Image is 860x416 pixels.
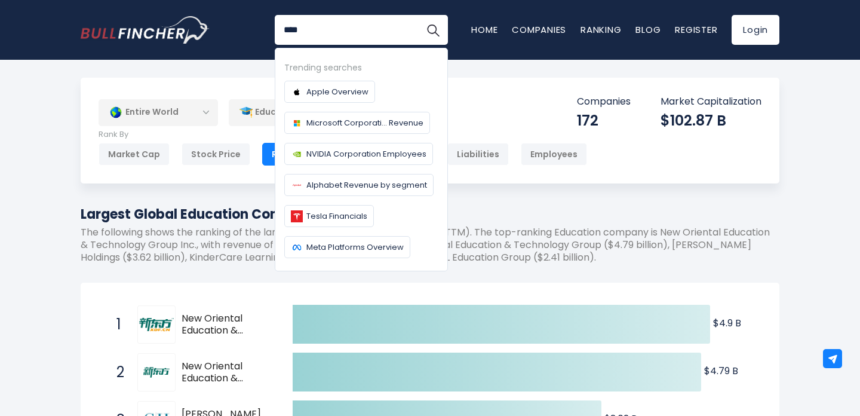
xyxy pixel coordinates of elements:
p: Companies [577,96,631,108]
a: Go to homepage [81,16,209,44]
h1: Largest Global Education Companies by Revenue [81,204,779,224]
a: Tesla Financials [284,205,374,227]
a: Microsoft Corporati... Revenue [284,112,430,134]
p: The following shows the ranking of the largest Global companies by revenue(TTM). The top-ranking ... [81,227,779,264]
img: Company logo [291,210,303,222]
div: $102.87 B [661,111,761,130]
div: Liabilities [447,143,509,166]
span: Meta Platforms Overview [306,241,404,253]
img: Bullfincher logo [81,16,210,44]
span: NVIDIA Corporation Employees [306,148,426,160]
span: Tesla Financials [306,210,367,222]
div: Revenue [262,143,318,166]
img: New Oriental Education & Technology Group [139,355,174,390]
div: Education [229,99,438,126]
div: Trending searches [284,61,438,75]
text: $4.9 B [713,316,741,330]
button: Search [418,15,448,45]
span: Microsoft Corporati... Revenue [306,117,423,129]
span: New Oriental Education & Technology Group Inc. [182,313,272,338]
text: $4.79 B [704,364,738,378]
a: Ranking [580,23,621,36]
a: Register [675,23,717,36]
img: Company logo [291,241,303,253]
a: Companies [512,23,566,36]
span: Alphabet Revenue by segment [306,179,427,191]
span: New Oriental Education & Technology Group [182,360,272,386]
img: Company logo [291,117,303,129]
div: Stock Price [182,143,250,166]
a: NVIDIA Corporation Employees [284,143,433,165]
a: Home [471,23,497,36]
span: 1 [110,314,122,335]
a: Blog [635,23,661,36]
img: New Oriental Education & Technology Group Inc. [139,307,174,342]
a: Alphabet Revenue by segment [284,174,434,196]
div: Market Cap [99,143,170,166]
a: Meta Platforms Overview [284,236,410,258]
img: Company logo [291,179,303,191]
img: Company logo [291,86,303,98]
div: 172 [577,111,631,130]
div: Employees [521,143,587,166]
a: Apple Overview [284,81,375,103]
div: Entire World [99,99,218,126]
span: 2 [110,362,122,383]
span: Apple Overview [306,85,368,98]
p: Rank By [99,130,587,140]
img: Company logo [291,148,303,160]
a: Login [732,15,779,45]
p: Market Capitalization [661,96,761,108]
